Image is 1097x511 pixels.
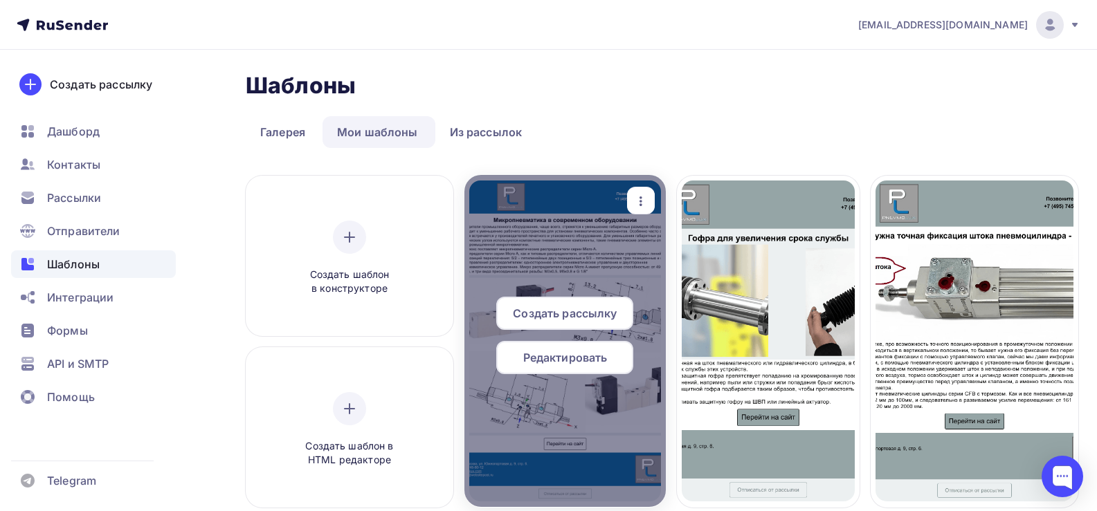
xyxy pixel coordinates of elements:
h2: Шаблоны [246,72,356,100]
span: Дашборд [47,123,100,140]
span: Шаблоны [47,256,100,272]
span: Интеграции [47,289,114,306]
span: Рассылки [47,189,101,206]
a: Из рассылок [435,116,537,148]
a: Шаблоны [11,250,176,278]
div: Создать рассылку [50,76,152,93]
span: Создать рассылку [513,305,617,322]
span: Формы [47,322,88,339]
span: API и SMTP [47,355,109,372]
a: Формы [11,317,176,344]
a: Контакты [11,151,176,178]
span: Редактировать [523,349,608,366]
a: Дашборд [11,118,176,145]
a: Рассылки [11,184,176,212]
a: Отправители [11,217,176,245]
span: Контакты [47,156,100,173]
span: Помощь [47,389,95,405]
span: [EMAIL_ADDRESS][DOMAIN_NAME] [858,18,1028,32]
span: Отправители [47,223,120,239]
span: Создать шаблон в HTML редакторе [284,439,415,467]
a: [EMAIL_ADDRESS][DOMAIN_NAME] [858,11,1080,39]
span: Создать шаблон в конструкторе [284,268,415,296]
a: Мои шаблоны [323,116,433,148]
span: Telegram [47,472,96,489]
a: Галерея [246,116,320,148]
